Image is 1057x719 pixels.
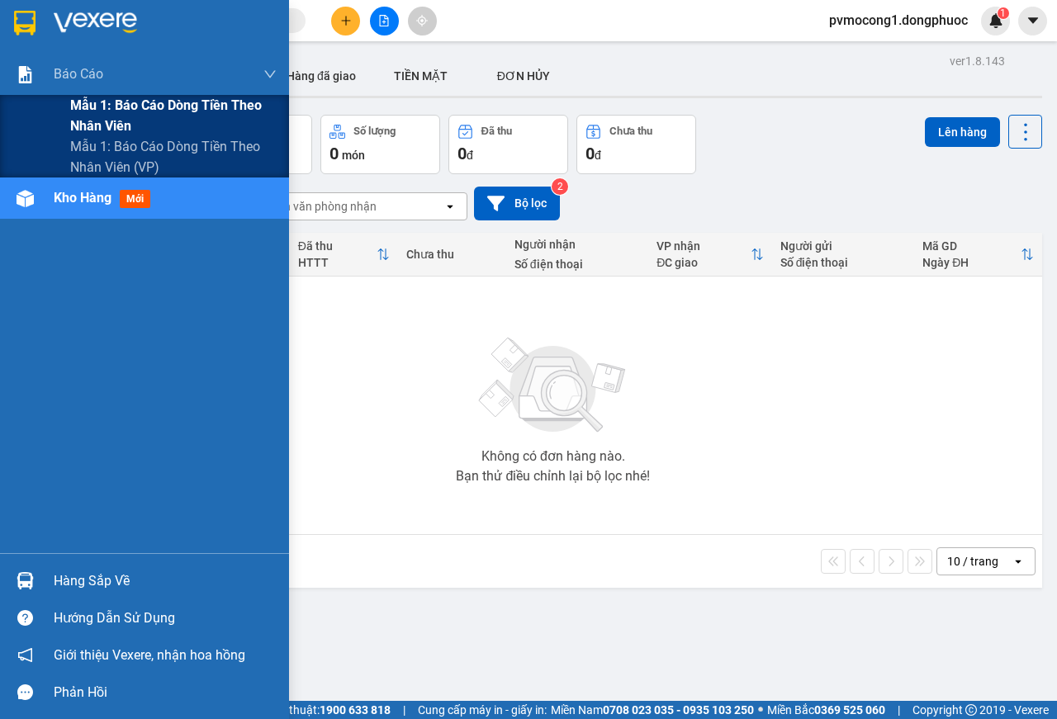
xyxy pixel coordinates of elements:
th: Toggle SortBy [914,233,1042,277]
div: Hàng sắp về [54,569,277,594]
span: copyright [965,704,977,716]
span: 15:12:54 [DATE] [36,120,101,130]
strong: ĐỒNG PHƯỚC [130,9,226,23]
span: aim [416,15,428,26]
div: Phản hồi [54,680,277,705]
div: Ngày ĐH [922,256,1021,269]
span: TIỀN MẶT [394,69,448,83]
span: Miền Bắc [767,701,885,719]
div: Không có đơn hàng nào. [481,450,625,463]
div: Hướng dẫn sử dụng [54,606,277,631]
div: ĐC giao [656,256,750,269]
button: Số lượng0món [320,115,440,174]
span: Báo cáo [54,64,103,84]
img: logo-vxr [14,11,36,35]
button: Đã thu0đ [448,115,568,174]
span: ----------------------------------------- [45,89,202,102]
img: warehouse-icon [17,572,34,589]
div: Bạn thử điều chỉnh lại bộ lọc nhé! [456,470,650,483]
strong: 0708 023 035 - 0935 103 250 [603,703,754,717]
button: aim [408,7,437,35]
span: down [263,68,277,81]
span: In ngày: [5,120,101,130]
span: ⚪️ [758,707,763,713]
div: Người nhận [514,238,641,251]
span: 0 [585,144,595,163]
img: svg+xml;base64,PHN2ZyBjbGFzcz0ibGlzdC1wbHVnX19zdmciIHhtbG5zPSJodHRwOi8vd3d3LnczLm9yZy8yMDAwL3N2Zy... [471,328,636,443]
th: Toggle SortBy [290,233,398,277]
button: Bộ lọc [474,187,560,220]
sup: 1 [998,7,1009,19]
div: ver 1.8.143 [950,52,1005,70]
span: Cung cấp máy in - giấy in: [418,701,547,719]
span: question-circle [17,610,33,626]
span: Hỗ trợ kỹ thuật: [240,701,391,719]
div: Đã thu [298,239,377,253]
span: plus [340,15,352,26]
button: Lên hàng [925,117,1000,147]
sup: 2 [552,178,568,195]
svg: open [443,200,457,213]
span: món [342,149,365,162]
button: Chưa thu0đ [576,115,696,174]
span: 0 [329,144,339,163]
span: VPMC1209250007 [83,105,176,117]
span: pvmocong1.dongphuoc [816,10,981,31]
span: [PERSON_NAME]: [5,106,175,116]
div: Mã GD [922,239,1021,253]
strong: 0369 525 060 [814,703,885,717]
div: 10 / trang [947,553,998,570]
div: HTTT [298,256,377,269]
span: Mẫu 1: Báo cáo dòng tiền theo nhân viên [70,95,277,136]
span: 1 [1000,7,1006,19]
div: Chọn văn phòng nhận [263,198,377,215]
span: Bến xe [GEOGRAPHIC_DATA] [130,26,222,47]
div: Người gửi [780,239,907,253]
span: mới [120,190,150,208]
span: caret-down [1026,13,1040,28]
strong: 1900 633 818 [320,703,391,717]
span: file-add [378,15,390,26]
div: Chưa thu [406,248,498,261]
span: | [898,701,900,719]
span: Kho hàng [54,190,111,206]
span: Hotline: 19001152 [130,73,202,83]
button: file-add [370,7,399,35]
span: 0 [457,144,467,163]
div: Đã thu [481,125,512,137]
img: logo [6,10,79,83]
img: warehouse-icon [17,190,34,207]
span: đ [467,149,473,162]
span: | [403,701,405,719]
span: notification [17,647,33,663]
span: Giới thiệu Vexere, nhận hoa hồng [54,645,245,665]
div: Số điện thoại [514,258,641,271]
span: Mẫu 1: Báo cáo dòng tiền theo nhân viên (VP) [70,136,277,177]
div: Chưa thu [609,125,652,137]
img: icon-new-feature [988,13,1003,28]
button: caret-down [1018,7,1047,35]
span: đ [595,149,601,162]
th: Toggle SortBy [648,233,771,277]
svg: open [1012,555,1025,568]
span: Miền Nam [551,701,754,719]
div: Số điện thoại [780,256,907,269]
button: plus [331,7,360,35]
div: Số lượng [353,125,396,137]
div: VP nhận [656,239,750,253]
img: solution-icon [17,66,34,83]
span: 01 Võ Văn Truyện, KP.1, Phường 2 [130,50,227,70]
span: message [17,684,33,700]
span: ĐƠN HỦY [497,69,550,83]
button: Hàng đã giao [273,56,369,96]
